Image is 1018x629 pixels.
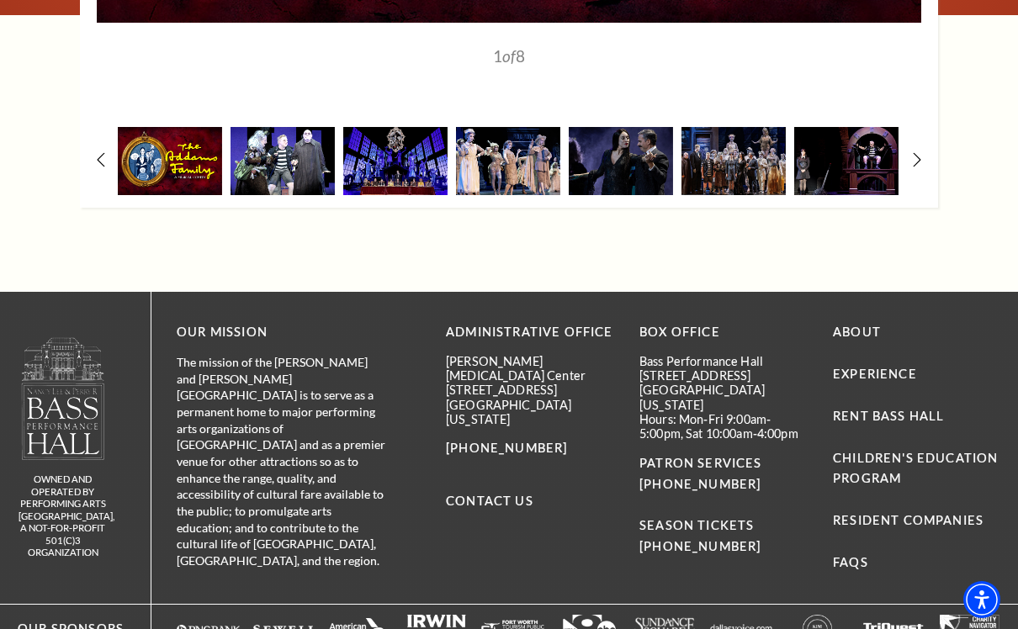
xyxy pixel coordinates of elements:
[833,409,944,423] a: Rent Bass Hall
[794,127,899,195] img: A stage scene featuring a girl in a black dress and braids standing beside a seated boy in stripe...
[639,494,808,558] p: SEASON TICKETS
[639,322,808,343] p: BOX OFFICE
[639,412,808,441] p: Hours: Mon-Fri 9:00am-5:00pm, Sat 10:00am-4:00pm
[639,453,808,495] p: PATRON SERVICES
[19,473,107,559] p: owned and operated by Performing Arts [GEOGRAPHIC_DATA], A NOT-FOR-PROFIT 501(C)3 ORGANIZATION
[833,367,917,381] a: Experience
[446,383,614,397] p: [STREET_ADDRESS]
[833,513,984,527] a: Resident Companies
[20,336,106,460] img: owned and operated by Performing Arts Fort Worth, A NOT-FOR-PROFIT 501(C)3 ORGANIZATION
[639,383,808,412] p: [GEOGRAPHIC_DATA][US_STATE]
[446,354,614,383] p: [PERSON_NAME][MEDICAL_DATA] Center
[639,477,761,491] a: call 817-212-4280
[569,127,673,195] img: A couple dances on stage, dressed in elegant costumes. The woman wears a dark, lace gown, while t...
[185,48,833,64] p: 1 8
[446,441,567,455] a: call 817-212-4300
[639,368,808,383] p: [STREET_ADDRESS]
[177,354,387,569] p: The mission of the [PERSON_NAME] and [PERSON_NAME][GEOGRAPHIC_DATA] is to serve as a permanent ho...
[343,127,448,195] img: A theatrical scene featuring a long table with characters, surrounded by ghostly figures and dram...
[833,325,881,339] a: About
[118,127,222,195] img: A stylized illustration of the Addams Family in a gold frame, with a dark red background. Text re...
[446,322,614,343] p: Administrative Office
[231,127,335,195] img: Three characters in theatrical costumes interact on stage, with a colorful backdrop. One wears a ...
[446,398,614,427] p: [GEOGRAPHIC_DATA][US_STATE]
[639,354,808,368] p: Bass Performance Hall
[456,127,560,195] img: A theatrical performance featuring characters in vintage costumes, with dramatic poses and expres...
[446,494,533,508] a: Contact Us
[833,555,868,569] a: FAQs
[639,539,761,553] a: call 817-212-4450
[502,46,516,66] span: of
[177,322,387,343] p: OUR MISSION
[833,451,998,486] a: Children's Education Program
[963,581,1000,618] div: Accessibility Menu
[681,127,786,195] img: A theatrical performance featuring a diverse cast in elaborate costumes, with a gothic theme and ...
